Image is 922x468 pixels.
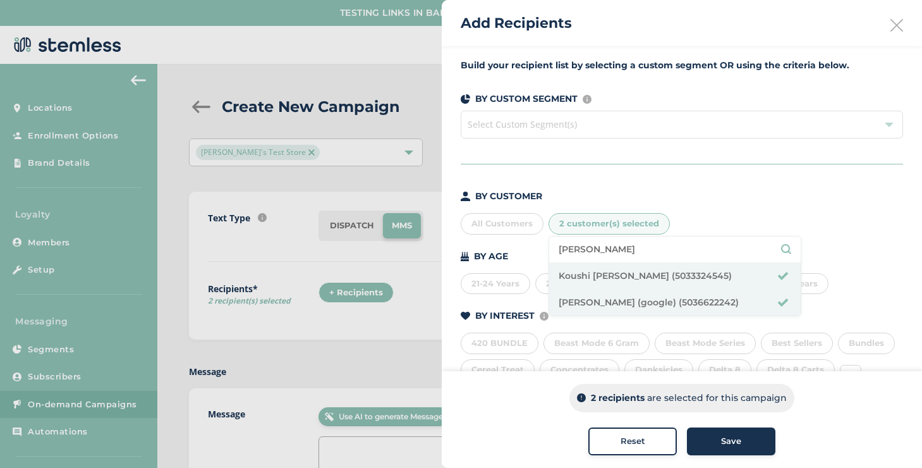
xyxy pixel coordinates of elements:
img: icon-info-236977d2.svg [583,95,591,104]
div: Danksicles [624,359,693,381]
button: Save [687,428,775,455]
span: 2 customer(s) selected [559,218,659,228]
div: Delta 8 [698,359,751,381]
p: are selected for this campaign [647,391,787,405]
p: BY CUSTOM SEGMENT [475,92,578,106]
p: BY INTEREST [475,309,535,323]
iframe: Chat Widget [859,407,922,468]
div: Concentrates [540,359,619,381]
img: icon-heart-dark-29e6356f.svg [461,312,470,321]
img: icon-cake-93b2a7b5.svg [461,252,469,261]
span: Save [721,435,741,448]
p: BY AGE [474,250,508,263]
img: icon-info-dark-48f6c5f3.svg [577,394,586,403]
div: Bundles [838,333,895,354]
input: Search [559,243,791,256]
div: Beast Mode Series [655,333,756,354]
img: icon-segments-dark-074adb27.svg [461,94,470,104]
div: Cereal Treat [461,359,535,381]
div: Delta 8 Carts [756,359,835,381]
button: Reset [588,428,677,455]
div: All Customers [461,213,543,235]
div: Beast Mode 6 Gram [543,333,650,354]
p: 2 recipients [591,391,645,405]
label: Build your recipient list by selecting a custom segment OR using the criteria below. [461,59,903,72]
img: icon-person-dark-ced50e5f.svg [461,192,470,201]
div: 21-24 Years [461,273,530,295]
li: Koushi [PERSON_NAME] (5033324545) [549,263,801,290]
div: 25-34 Years [535,273,607,295]
div: 420 BUNDLE [461,333,538,354]
li: [PERSON_NAME] (google) (5036622242) [549,290,801,316]
p: BY CUSTOMER [475,190,542,203]
img: icon-info-236977d2.svg [540,312,549,321]
h2: Add Recipients [461,13,572,34]
span: Reset [621,435,645,448]
div: Best Sellers [761,333,833,354]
